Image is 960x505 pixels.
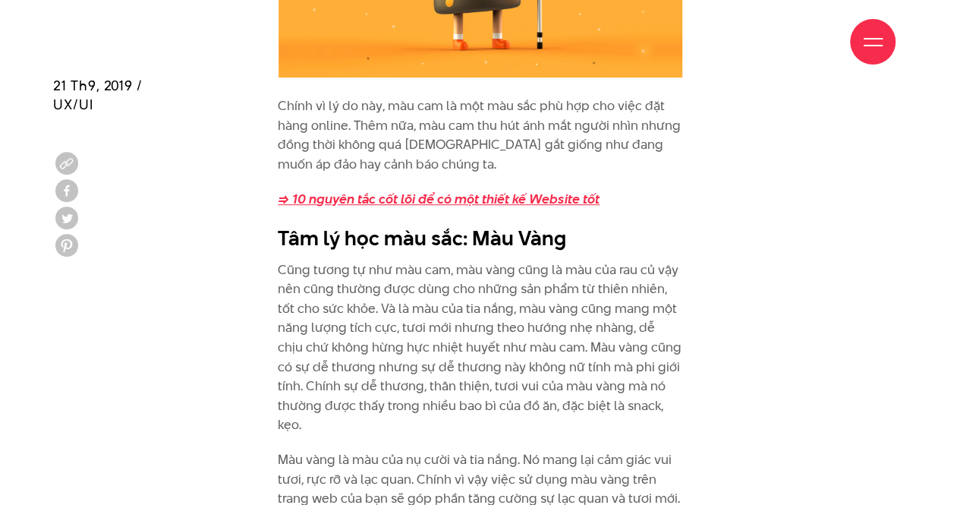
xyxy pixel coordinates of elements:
[53,76,143,114] span: 21 Th9, 2019 / UX/UI
[278,224,566,252] b: Tâm lý học màu sắc: Màu Vàng
[278,190,600,208] a: => 10 nguyên tắc cốt lõi để có một thiết kế Website tốt
[278,96,682,174] p: Chính vì lý do này, màu cam là một màu sắc phù hợp cho việc đặt hàng online. Thêm nữa, màu cam th...
[278,260,682,435] p: Cũng tương tự như màu cam, màu vàng cũng là màu của rau củ vậy nên cũng thường được dùng cho nhữn...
